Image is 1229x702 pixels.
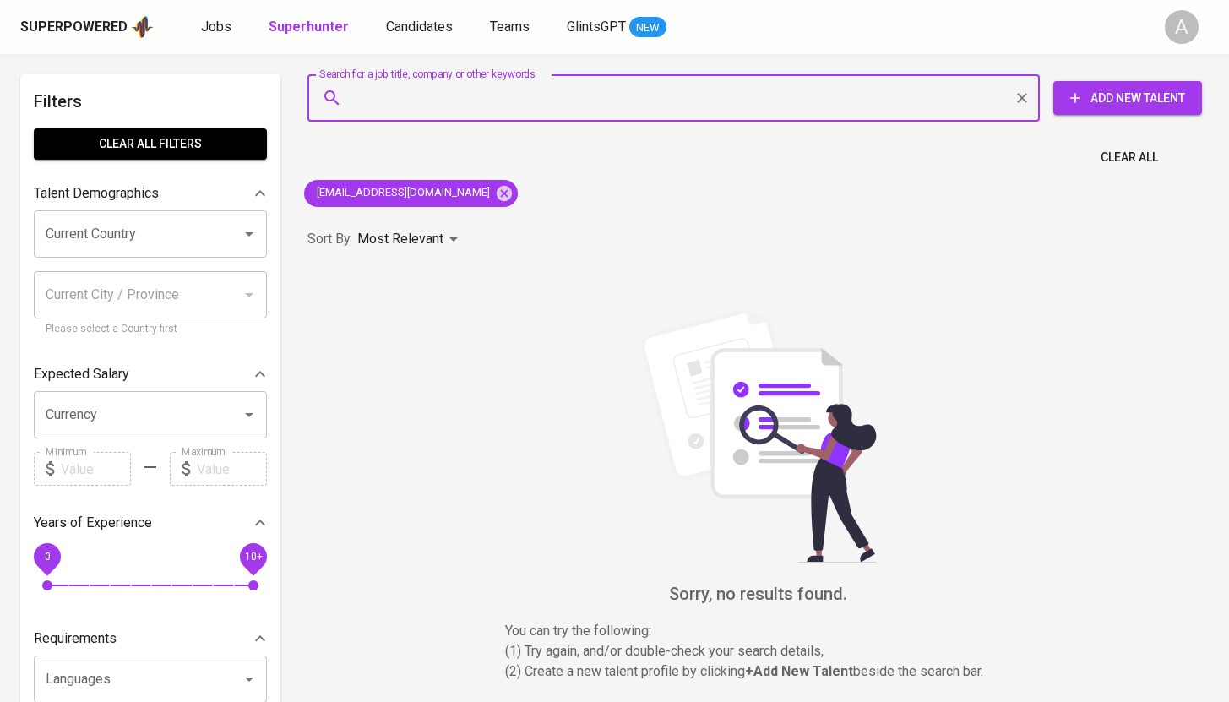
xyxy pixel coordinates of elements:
[34,364,129,384] p: Expected Salary
[629,19,666,36] span: NEW
[20,14,154,40] a: Superpoweredapp logo
[304,185,500,201] span: [EMAIL_ADDRESS][DOMAIN_NAME]
[34,357,267,391] div: Expected Salary
[1101,147,1158,168] span: Clear All
[505,641,1012,661] p: (1) Try again, and/or double-check your search details,
[490,19,530,35] span: Teams
[34,128,267,160] button: Clear All filters
[632,309,885,563] img: file_searching.svg
[490,17,533,38] a: Teams
[34,622,267,656] div: Requirements
[505,621,1012,641] p: You can try the following :
[357,224,464,255] div: Most Relevant
[269,17,352,38] a: Superhunter
[34,629,117,649] p: Requirements
[34,513,152,533] p: Years of Experience
[567,19,626,35] span: GlintsGPT
[386,19,453,35] span: Candidates
[1010,86,1034,110] button: Clear
[237,667,261,691] button: Open
[244,551,262,563] span: 10+
[46,321,255,338] p: Please select a Country first
[197,452,267,486] input: Value
[505,661,1012,682] p: (2) Create a new talent profile by clicking beside the search bar.
[386,17,456,38] a: Candidates
[237,222,261,246] button: Open
[307,580,1209,607] h6: Sorry, no results found.
[34,183,159,204] p: Talent Demographics
[34,177,267,210] div: Talent Demographics
[34,506,267,540] div: Years of Experience
[567,17,666,38] a: GlintsGPT NEW
[1165,10,1199,44] div: A
[237,403,261,427] button: Open
[34,88,267,115] h6: Filters
[1053,81,1202,115] button: Add New Talent
[201,19,231,35] span: Jobs
[201,17,235,38] a: Jobs
[1067,88,1188,109] span: Add New Talent
[269,19,349,35] b: Superhunter
[44,551,50,563] span: 0
[1094,142,1165,173] button: Clear All
[304,180,518,207] div: [EMAIL_ADDRESS][DOMAIN_NAME]
[131,14,154,40] img: app logo
[20,18,128,37] div: Superpowered
[745,663,853,679] b: + Add New Talent
[47,133,253,155] span: Clear All filters
[61,452,131,486] input: Value
[357,229,443,249] p: Most Relevant
[307,229,351,249] p: Sort By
